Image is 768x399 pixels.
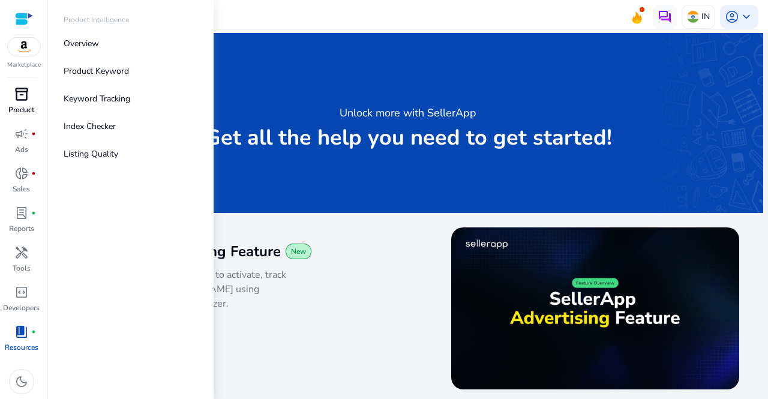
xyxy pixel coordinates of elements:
p: Sales [13,184,30,194]
span: fiber_manual_record [31,171,36,176]
span: book_4 [14,325,29,339]
img: amazon.svg [8,38,40,56]
span: dark_mode [14,374,29,389]
p: Ads [15,144,28,155]
p: Get all the help you need to get started! [205,126,612,150]
p: Index Checker [64,120,116,133]
p: Listing Quality [64,148,118,160]
p: IN [701,6,710,27]
span: fiber_manual_record [31,211,36,215]
span: fiber_manual_record [31,329,36,334]
img: in.svg [687,11,699,23]
p: Marketplace [7,61,41,70]
span: handyman [14,245,29,260]
p: Product Intelligence [64,14,129,25]
span: code_blocks [14,285,29,299]
img: maxresdefault.jpg [451,227,739,389]
span: keyboard_arrow_down [739,10,754,24]
p: Product Keyword [64,65,129,77]
p: Keyword Tracking [64,92,130,105]
span: New [291,247,306,256]
span: account_circle [725,10,739,24]
p: Tools [13,263,31,274]
p: Product [8,104,34,115]
h3: Unlock more with SellerApp [340,104,476,121]
p: Resources [5,342,38,353]
p: Overview [64,37,99,50]
p: Reports [9,223,34,234]
span: inventory_2 [14,87,29,101]
p: Developers [3,302,40,313]
span: campaign [14,127,29,141]
span: fiber_manual_record [31,131,36,136]
span: donut_small [14,166,29,181]
span: lab_profile [14,206,29,220]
